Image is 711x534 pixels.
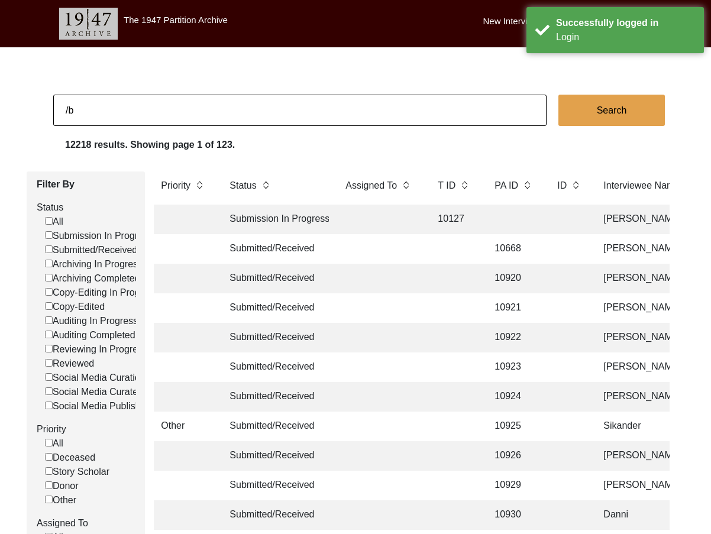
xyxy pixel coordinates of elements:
[487,352,541,382] td: 10923
[45,316,53,324] input: Auditing In Progress
[45,453,53,461] input: Deceased
[402,179,410,192] img: sort-button.png
[45,439,53,446] input: All
[154,412,213,441] td: Other
[222,500,329,530] td: Submitted/Received
[45,215,63,229] label: All
[45,243,137,257] label: Submitted/Received
[487,264,541,293] td: 10920
[345,179,397,193] label: Assigned To
[438,179,455,193] label: T ID
[222,205,329,234] td: Submission In Progress
[45,493,76,507] label: Other
[45,331,53,338] input: Auditing Completed
[222,293,329,323] td: Submitted/Received
[603,179,680,193] label: Interviewee Name
[222,441,329,471] td: Submitted/Received
[37,200,136,215] label: Status
[45,371,196,385] label: Social Media Curation In Progress
[222,352,329,382] td: Submitted/Received
[45,345,53,352] input: Reviewing In Progress
[45,300,105,314] label: Copy-Edited
[161,179,190,193] label: Priority
[487,293,541,323] td: 10921
[222,412,329,441] td: Submitted/Received
[495,179,518,193] label: PA ID
[37,516,136,530] label: Assigned To
[45,481,53,489] input: Donor
[45,260,53,267] input: Archiving In Progress
[37,422,136,436] label: Priority
[487,323,541,352] td: 10922
[571,179,580,192] img: sort-button.png
[45,385,143,399] label: Social Media Curated
[45,479,79,493] label: Donor
[556,30,695,44] div: Login
[487,412,541,441] td: 10925
[53,95,547,126] input: Search...
[45,359,53,367] input: Reviewed
[487,500,541,530] td: 10930
[45,231,53,239] input: Submission In Progress
[45,451,95,465] label: Deceased
[37,177,136,192] label: Filter By
[556,16,695,30] div: Successfully logged in
[59,8,118,40] img: header-logo.png
[45,302,53,310] input: Copy-Edited
[261,179,270,192] img: sort-button.png
[222,382,329,412] td: Submitted/Received
[45,465,109,479] label: Story Scholar
[65,138,235,152] label: 12218 results. Showing page 1 of 123.
[487,234,541,264] td: 10668
[45,496,53,503] input: Other
[45,274,53,281] input: Archiving Completed
[45,257,143,271] label: Archiving In Progress
[45,373,53,381] input: Social Media Curation In Progress
[45,217,53,225] input: All
[483,15,539,28] label: New Interview
[222,323,329,352] td: Submitted/Received
[222,264,329,293] td: Submitted/Received
[222,471,329,500] td: Submitted/Received
[487,382,541,412] td: 10924
[45,399,151,413] label: Social Media Published
[230,179,256,193] label: Status
[45,436,63,451] label: All
[45,402,53,409] input: Social Media Published
[45,286,158,300] label: Copy-Editing In Progress
[45,288,53,296] input: Copy-Editing In Progress
[431,205,478,234] td: 10127
[45,342,147,357] label: Reviewing In Progress
[45,245,53,253] input: Submitted/Received
[557,179,567,193] label: ID
[45,467,53,475] input: Story Scholar
[45,357,94,371] label: Reviewed
[222,234,329,264] td: Submitted/Received
[195,179,203,192] img: sort-button.png
[460,179,468,192] img: sort-button.png
[45,328,135,342] label: Auditing Completed
[45,387,53,395] input: Social Media Curated
[487,471,541,500] td: 10929
[124,15,228,25] label: The 1947 Partition Archive
[45,271,140,286] label: Archiving Completed
[558,95,665,126] button: Search
[487,441,541,471] td: 10926
[45,229,153,243] label: Submission In Progress
[523,179,531,192] img: sort-button.png
[45,314,138,328] label: Auditing In Progress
